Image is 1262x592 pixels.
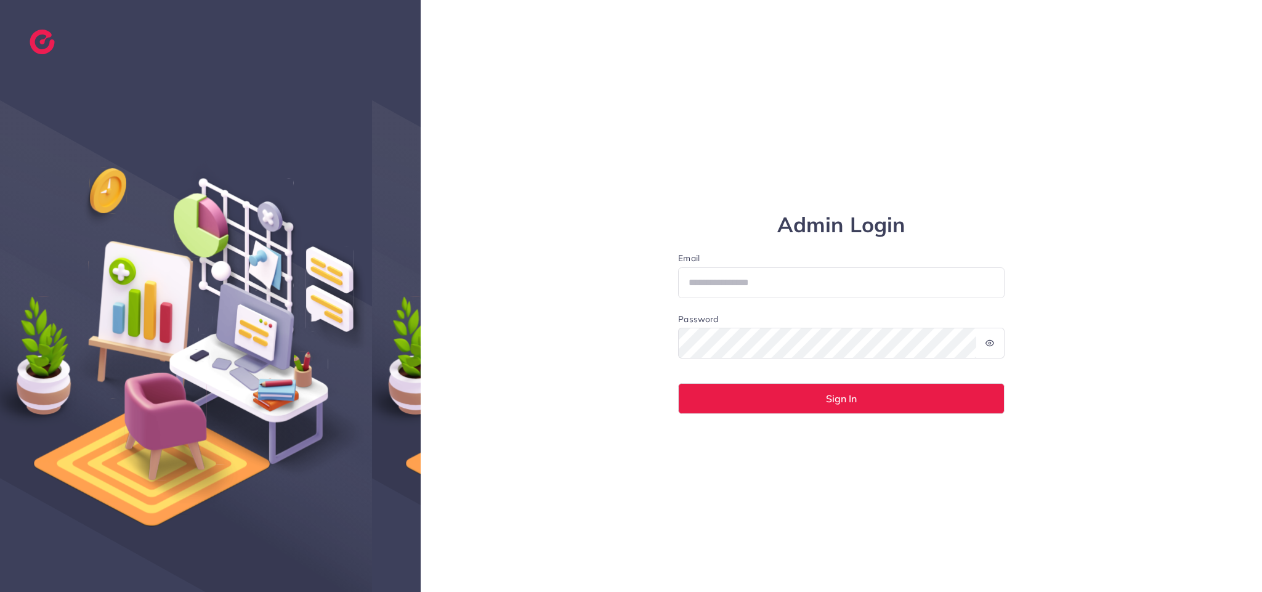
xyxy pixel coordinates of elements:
span: Sign In [826,394,857,403]
h1: Admin Login [678,213,1005,238]
label: Password [678,313,718,325]
img: logo [30,30,55,54]
button: Sign In [678,383,1005,414]
label: Email [678,252,1005,264]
